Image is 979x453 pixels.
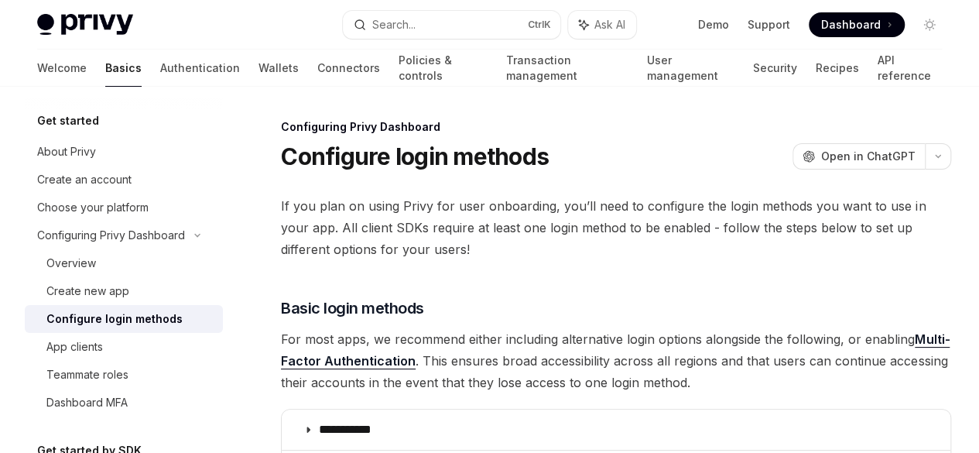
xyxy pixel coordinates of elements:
[748,17,790,33] a: Support
[399,50,487,87] a: Policies & controls
[281,195,951,260] span: If you plan on using Privy for user onboarding, you’ll need to configure the login methods you wa...
[258,50,299,87] a: Wallets
[46,338,103,356] div: App clients
[25,361,223,389] a: Teammate roles
[25,305,223,333] a: Configure login methods
[317,50,380,87] a: Connectors
[160,50,240,87] a: Authentication
[917,12,942,37] button: Toggle dark mode
[37,142,96,161] div: About Privy
[343,11,560,39] button: Search...CtrlK
[815,50,858,87] a: Recipes
[37,50,87,87] a: Welcome
[281,142,549,170] h1: Configure login methods
[809,12,905,37] a: Dashboard
[46,254,96,273] div: Overview
[698,17,729,33] a: Demo
[281,119,951,135] div: Configuring Privy Dashboard
[821,17,881,33] span: Dashboard
[594,17,625,33] span: Ask AI
[105,50,142,87] a: Basics
[877,50,942,87] a: API reference
[647,50,734,87] a: User management
[25,277,223,305] a: Create new app
[568,11,636,39] button: Ask AI
[281,297,424,319] span: Basic login methods
[46,393,128,412] div: Dashboard MFA
[25,249,223,277] a: Overview
[46,282,129,300] div: Create new app
[37,198,149,217] div: Choose your platform
[25,194,223,221] a: Choose your platform
[752,50,796,87] a: Security
[372,15,416,34] div: Search...
[792,143,925,170] button: Open in ChatGPT
[25,333,223,361] a: App clients
[46,310,183,328] div: Configure login methods
[821,149,916,164] span: Open in ChatGPT
[25,166,223,194] a: Create an account
[46,365,128,384] div: Teammate roles
[37,170,132,189] div: Create an account
[37,112,99,130] h5: Get started
[37,226,185,245] div: Configuring Privy Dashboard
[281,328,951,393] span: For most apps, we recommend either including alternative login options alongside the following, o...
[25,389,223,417] a: Dashboard MFA
[25,138,223,166] a: About Privy
[37,14,133,36] img: light logo
[505,50,628,87] a: Transaction management
[528,19,551,31] span: Ctrl K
